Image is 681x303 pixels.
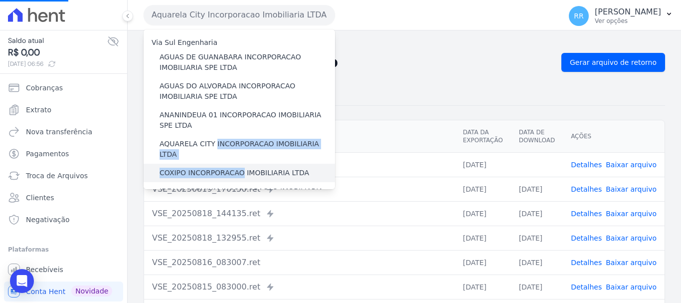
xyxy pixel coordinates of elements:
button: RR [PERSON_NAME] Ver opções [561,2,681,30]
p: Ver opções [595,17,661,25]
div: VSE_20250816_083007.ret [152,257,447,269]
a: Baixar arquivo [606,234,657,242]
a: Nova transferência [4,122,123,142]
span: Gerar arquivo de retorno [570,57,657,67]
a: Baixar arquivo [606,210,657,218]
a: Pagamentos [4,144,123,164]
div: VSE_20250815_083000.ret [152,281,447,293]
span: Conta Hent [26,287,65,297]
span: Pagamentos [26,149,69,159]
a: Detalhes [571,259,602,267]
span: Nova transferência [26,127,92,137]
td: [DATE] [511,250,563,275]
td: [DATE] [511,226,563,250]
th: Ações [563,120,665,153]
td: [DATE] [511,177,563,201]
div: VSE_20250818_132955.ret [152,232,447,244]
span: Recebíveis [26,265,63,275]
td: [DATE] [455,201,511,226]
a: Troca de Arquivos [4,166,123,186]
div: VSE_20250818_144135.ret [152,208,447,220]
label: ANANINDEUA 01 INCORPORACAO IMOBILIARIA SPE LTDA [160,110,335,131]
a: Baixar arquivo [606,161,657,169]
a: Negativação [4,210,123,230]
th: Data de Download [511,120,563,153]
a: Cobranças [4,78,123,98]
span: RR [574,12,583,19]
h2: Exportações de Retorno [144,55,553,69]
a: Detalhes [571,283,602,291]
td: [DATE] [455,250,511,275]
label: AQUARELA CITY INCORPORACAO IMOBILIARIA LTDA [160,139,335,160]
a: Detalhes [571,210,602,218]
label: AGUAS DO ALVORADA INCORPORACAO IMOBILIARIA SPE LTDA [160,81,335,102]
label: AGUAS DE GUANABARA INCORPORACAO IMOBILIARIA SPE LTDA [160,52,335,73]
a: Clientes [4,188,123,208]
button: Aquarela City Incorporacao Imobiliaria LTDA [144,5,335,25]
a: Detalhes [571,234,602,242]
span: Saldo atual [8,35,107,46]
td: [DATE] [455,226,511,250]
td: [DATE] [455,275,511,299]
th: Data da Exportação [455,120,511,153]
td: [DATE] [511,201,563,226]
td: [DATE] [511,275,563,299]
span: Novidade [71,286,112,297]
span: Cobranças [26,83,63,93]
span: Negativação [26,215,70,225]
label: Via Sul Engenharia [152,38,217,46]
span: [DATE] 06:56 [8,59,107,68]
label: IDEALE PREMIUM INCORPORACAO IMOBILIARIA LTDA [160,186,335,207]
span: R$ 0,00 [8,46,107,59]
span: Troca de Arquivos [26,171,88,181]
a: Baixar arquivo [606,283,657,291]
div: Plataformas [8,244,119,256]
a: Baixar arquivo [606,185,657,193]
a: Conta Hent Novidade [4,282,123,302]
span: Clientes [26,193,54,203]
a: Extrato [4,100,123,120]
td: [DATE] [455,152,511,177]
label: COXIPO INCORPORACAO IMOBILIARIA LTDA [160,168,309,178]
nav: Breadcrumb [144,38,665,49]
div: Open Intercom Messenger [10,269,34,293]
a: Detalhes [571,161,602,169]
p: [PERSON_NAME] [595,7,661,17]
a: Baixar arquivo [606,259,657,267]
a: Gerar arquivo de retorno [561,53,665,72]
a: Detalhes [571,185,602,193]
a: Recebíveis [4,260,123,280]
td: [DATE] [455,177,511,201]
span: Extrato [26,105,51,115]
